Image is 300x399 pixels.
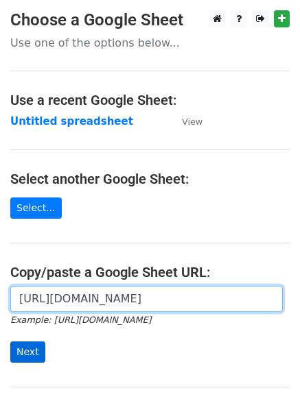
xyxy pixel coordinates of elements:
h3: Choose a Google Sheet [10,10,290,30]
p: Use one of the options below... [10,36,290,50]
input: Paste your Google Sheet URL here [10,286,283,312]
a: Untitled spreadsheet [10,115,133,128]
h4: Copy/paste a Google Sheet URL: [10,264,290,280]
h4: Use a recent Google Sheet: [10,92,290,108]
iframe: Chat Widget [231,333,300,399]
a: View [168,115,203,128]
h4: Select another Google Sheet: [10,171,290,187]
small: View [182,117,203,127]
small: Example: [URL][DOMAIN_NAME] [10,315,151,325]
a: Select... [10,197,62,219]
input: Next [10,341,45,363]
